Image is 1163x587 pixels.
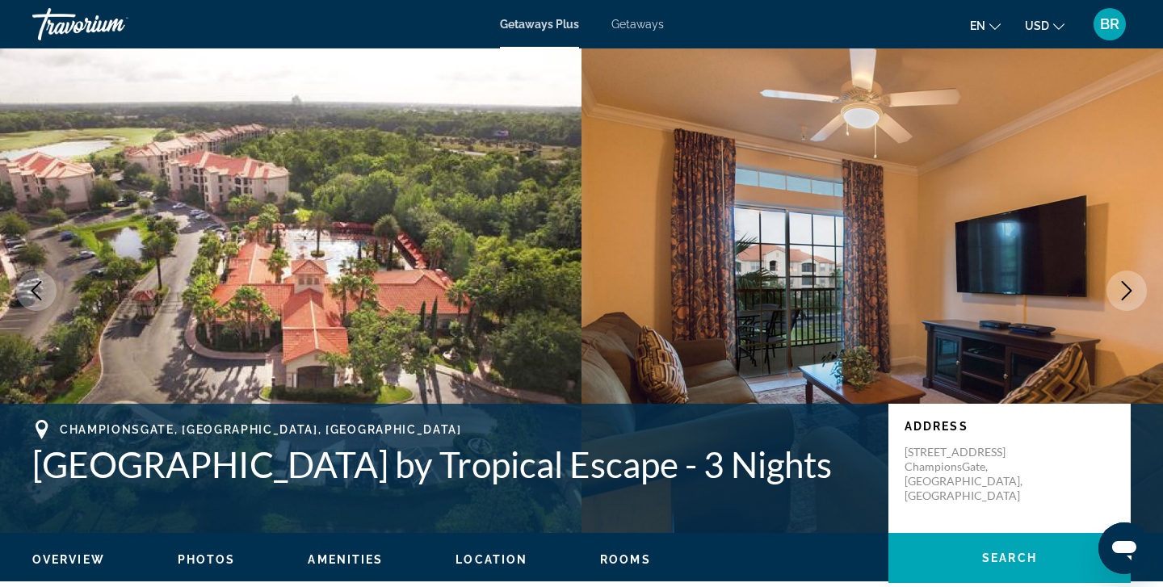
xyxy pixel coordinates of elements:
a: Getaways Plus [500,18,579,31]
button: User Menu [1089,7,1131,41]
iframe: Botón para iniciar la ventana de mensajería [1098,522,1150,574]
a: Getaways [611,18,664,31]
span: en [970,19,985,32]
button: Next image [1106,270,1147,311]
button: Change language [970,14,1001,37]
span: Overview [32,553,105,566]
button: Location [456,552,527,567]
button: Previous image [16,270,57,311]
button: Change currency [1025,14,1064,37]
button: Overview [32,552,105,567]
p: [STREET_ADDRESS] ChampionsGate, [GEOGRAPHIC_DATA], [GEOGRAPHIC_DATA] [905,445,1034,503]
span: USD [1025,19,1049,32]
span: Amenities [308,553,383,566]
span: Rooms [600,553,651,566]
span: ChampionsGate, [GEOGRAPHIC_DATA], [GEOGRAPHIC_DATA] [60,423,462,436]
a: Travorium [32,3,194,45]
button: Amenities [308,552,383,567]
button: Rooms [600,552,651,567]
span: Search [982,551,1037,564]
span: Location [456,553,527,566]
span: BR [1100,16,1119,32]
p: Address [905,420,1115,433]
button: Search [888,533,1131,583]
button: Photos [178,552,236,567]
span: Photos [178,553,236,566]
h1: [GEOGRAPHIC_DATA] by Tropical Escape - 3 Nights [32,443,872,485]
